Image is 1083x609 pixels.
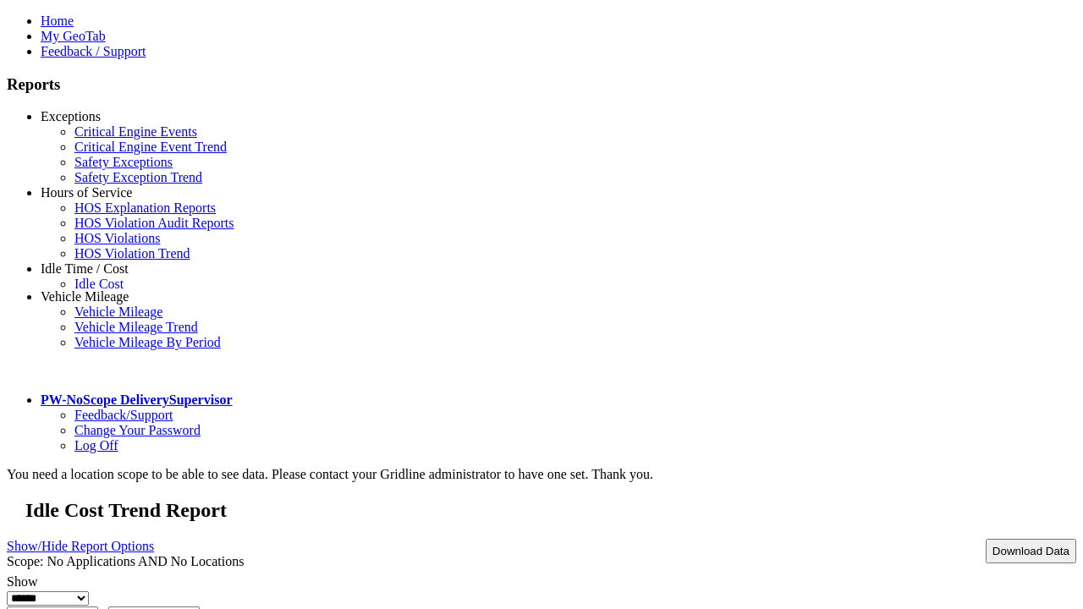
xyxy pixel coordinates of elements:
a: Vehicle Mileage [41,289,129,304]
span: Scope: No Applications AND No Locations [7,554,244,568]
a: My GeoTab [41,29,106,43]
a: Log Off [74,438,118,453]
a: Critical Engine Events [74,124,197,139]
a: HOS Violation Audit Reports [74,216,234,230]
a: HOS Violations [74,231,160,245]
a: Hours of Service [41,185,132,200]
a: HOS Violation Trend [74,246,190,261]
a: Exceptions [41,109,101,123]
div: You need a location scope to be able to see data. Please contact your Gridline administrator to h... [7,467,1076,482]
a: Change Your Password [74,423,201,437]
a: HOS Explanation Reports [74,200,216,215]
a: Show/Hide Report Options [7,535,154,557]
h2: Idle Cost Trend Report [25,499,1076,522]
a: Idle Cost [74,277,124,291]
a: Home [41,14,74,28]
a: Critical Engine Event Trend [74,140,227,154]
a: Feedback/Support [74,408,173,422]
a: Vehicle Mileage [74,304,162,319]
a: Vehicle Mileage By Period [74,335,221,349]
a: Safety Exception Trend [74,170,202,184]
label: Show [7,574,37,589]
a: PW-NoScope DeliverySupervisor [41,392,232,407]
h3: Reports [7,75,1076,94]
a: Safety Exceptions [74,155,173,169]
a: Idle Time / Cost [41,261,129,276]
button: Download Data [986,539,1076,563]
a: Feedback / Support [41,44,146,58]
a: Vehicle Mileage Trend [74,320,198,334]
